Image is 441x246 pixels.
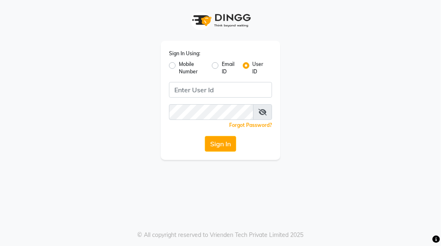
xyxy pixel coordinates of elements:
input: Username [169,104,253,120]
label: User ID [253,61,265,75]
label: Sign In Using: [169,50,200,57]
a: Forgot Password? [229,122,272,128]
iframe: chat widget [406,213,433,238]
label: Mobile Number [179,61,205,75]
button: Sign In [205,136,236,152]
label: Email ID [222,61,236,75]
img: logo1.svg [188,8,253,33]
input: Username [169,82,272,98]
